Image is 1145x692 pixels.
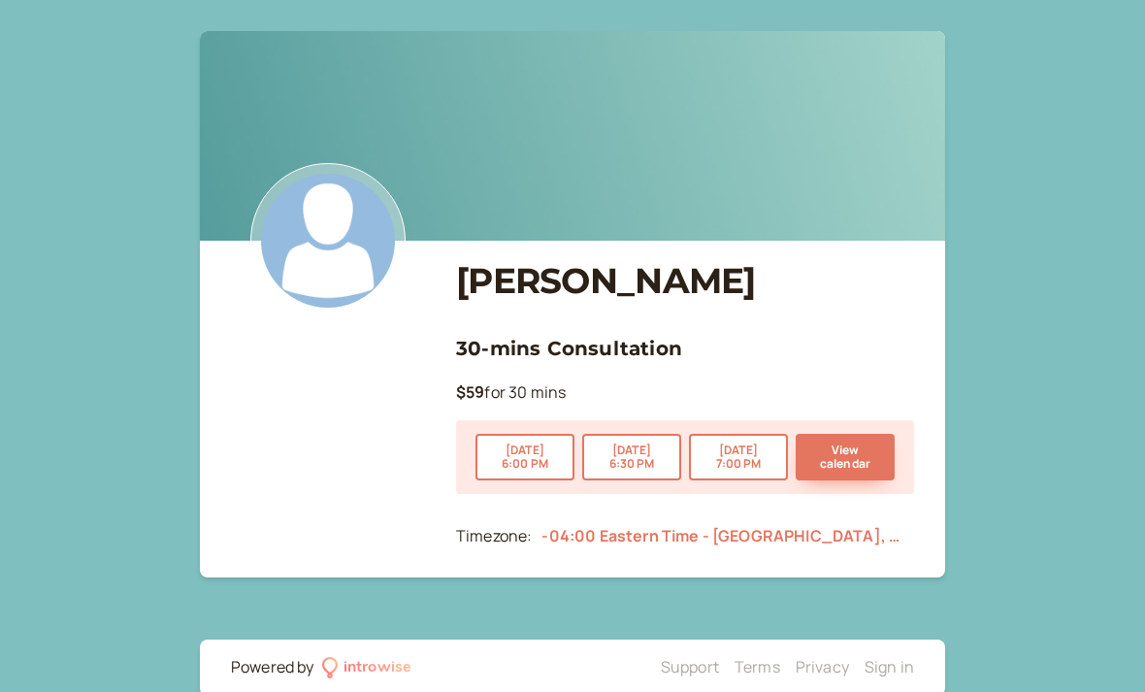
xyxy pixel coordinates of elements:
[456,524,532,549] div: Timezone:
[475,434,574,480] button: [DATE]6:00 PM
[661,656,719,677] a: Support
[796,656,849,677] a: Privacy
[735,656,780,677] a: Terms
[456,380,914,406] p: for 30 mins
[582,434,681,480] button: [DATE]6:30 PM
[456,381,484,403] b: $59
[343,655,411,680] div: introwise
[322,655,412,680] a: introwise
[796,434,895,480] button: View calendar
[865,656,914,677] a: Sign in
[689,434,788,480] button: [DATE]7:00 PM
[456,337,682,360] a: 30-mins Consultation
[231,655,314,680] div: Powered by
[456,260,914,302] h1: [PERSON_NAME]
